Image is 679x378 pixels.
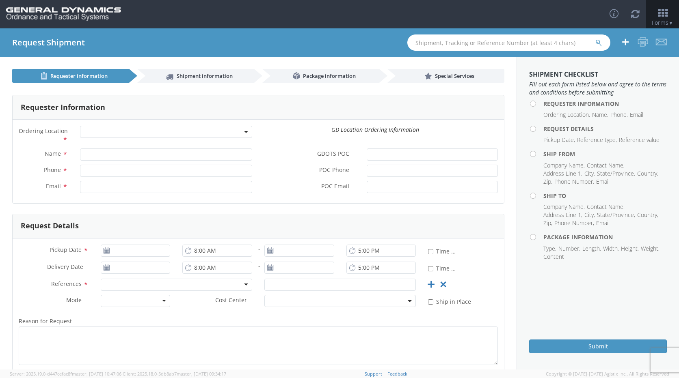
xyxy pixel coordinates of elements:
[317,150,349,159] span: GDOTS POC
[597,170,635,178] li: State/Province
[47,263,83,272] span: Delivery Date
[19,317,72,325] span: Reason for Request
[428,296,473,306] label: Ship in Place
[435,72,474,79] span: Special Services
[331,126,419,133] i: GD Location Ordering Information
[603,245,619,253] li: Width
[428,246,457,256] label: Time Definite
[21,103,105,112] h3: Requester Information
[596,178,610,186] li: Email
[543,203,585,211] li: Company Name
[587,161,625,170] li: Contact Name
[543,136,575,144] li: Pickup Date
[12,69,129,83] a: Requester information
[137,69,254,83] a: Shipment information
[637,170,658,178] li: Country
[543,111,590,119] li: Ordering Location
[6,7,121,21] img: gd-ots-0c3321f2eb4c994f95cb.png
[46,182,61,190] span: Email
[44,166,61,174] span: Phone
[610,111,628,119] li: Phone
[668,19,673,26] span: ▼
[51,280,82,288] span: References
[428,263,457,273] label: Time Definite
[596,219,610,227] li: Email
[543,170,582,178] li: Address Line 1
[262,69,379,83] a: Package information
[529,80,667,97] span: Fill out each form listed below and agree to the terms and conditions before submitting
[428,266,433,271] input: Time Definite
[637,211,658,219] li: Country
[407,34,610,51] input: Shipment, Tracking or Reference Number (at least 4 chars)
[215,296,247,305] span: Cost Center
[543,178,552,186] li: Zip
[584,170,595,178] li: City
[529,339,667,353] button: Submit
[303,72,356,79] span: Package information
[592,111,608,119] li: Name
[543,101,667,107] h4: Requester Information
[319,166,349,175] span: POC Phone
[543,126,667,132] h4: Request Details
[428,249,433,254] input: Time Definite
[630,111,643,119] li: Email
[554,178,594,186] li: Phone Number
[21,222,79,230] h3: Request Details
[554,219,594,227] li: Phone Number
[582,245,601,253] li: Length
[529,71,667,78] h3: Shipment Checklist
[619,136,660,144] li: Reference value
[50,246,82,253] span: Pickup Date
[45,150,61,157] span: Name
[543,219,552,227] li: Zip
[543,245,556,253] li: Type
[558,245,580,253] li: Number
[543,234,667,240] h4: Package Information
[543,211,582,219] li: Address Line 1
[387,69,504,83] a: Special Services
[543,193,667,199] h4: Ship To
[123,371,226,377] span: Client: 2025.18.0-5db8ab7
[19,127,68,135] span: Ordering Location
[177,72,233,79] span: Shipment information
[177,371,226,377] span: master, [DATE] 09:34:17
[621,245,639,253] li: Height
[543,161,585,170] li: Company Name
[72,371,121,377] span: master, [DATE] 10:47:06
[577,136,617,144] li: Reference type
[428,299,433,305] input: Ship in Place
[66,296,82,304] span: Mode
[50,72,108,79] span: Requester information
[597,211,635,219] li: State/Province
[584,211,595,219] li: City
[12,38,85,47] h4: Request Shipment
[543,151,667,157] h4: Ship From
[543,253,564,261] li: Content
[387,371,407,377] a: Feedback
[10,371,121,377] span: Server: 2025.19.0-d447cefac8f
[587,203,625,211] li: Contact Name
[365,371,382,377] a: Support
[546,371,669,377] span: Copyright © [DATE]-[DATE] Agistix Inc., All Rights Reserved
[321,182,349,191] span: POC Email
[641,245,660,253] li: Weight
[652,19,673,26] span: Forms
